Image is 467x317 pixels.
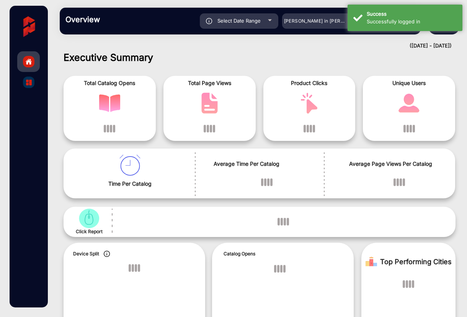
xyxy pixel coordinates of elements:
img: catalog [398,93,420,114]
div: Success [367,10,457,18]
img: catalog [119,155,140,176]
div: Successfully logged in [367,18,457,26]
span: Average Time Per Catalog [214,160,320,168]
div: ([DATE] - [DATE]) [52,42,452,50]
img: Rank image [366,256,377,267]
span: Click Report [76,228,103,235]
span: Select Date Range [217,18,261,24]
span: Top Performing Cities [380,254,452,270]
span: Product Clicks [269,79,350,87]
img: catalog [99,93,120,114]
img: vmg-logo [15,13,42,40]
img: catalog [26,80,32,85]
img: icon [206,18,212,24]
p: Catalog Opens [224,250,342,257]
span: Total Page Views [169,79,250,87]
span: Average Page Views Per Catalog [349,160,449,168]
img: icon [104,251,110,257]
h3: Overview [65,15,173,24]
img: catalog [199,93,220,114]
img: home [25,58,32,65]
span: Device Split [73,251,99,257]
span: Unique Users [369,79,449,87]
img: catalog [299,93,320,114]
img: catalog [77,209,101,228]
span: [PERSON_NAME] in [PERSON_NAME] [284,18,369,24]
h1: Executive Summary [64,52,456,63]
span: Total Catalog Opens [69,79,150,87]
